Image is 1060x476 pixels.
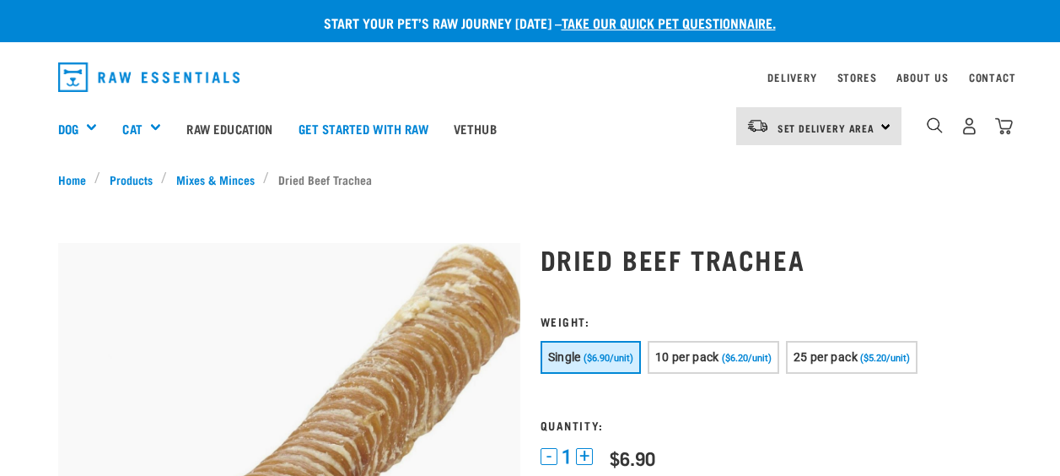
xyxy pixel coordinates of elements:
a: Dog [58,119,78,138]
img: user.png [960,117,978,135]
button: - [541,448,557,465]
button: 25 per pack ($5.20/unit) [786,341,917,374]
a: Mixes & Minces [167,170,263,188]
a: About Us [896,74,948,80]
img: van-moving.png [746,118,769,133]
a: Home [58,170,95,188]
a: Delivery [767,74,816,80]
span: 10 per pack [655,350,719,364]
span: Single [548,350,581,364]
a: Products [100,170,161,188]
a: Contact [969,74,1016,80]
h3: Quantity: [541,419,1003,431]
a: Vethub [441,95,509,162]
a: Get started with Raw [286,95,441,162]
span: ($5.20/unit) [860,353,910,364]
button: 10 per pack ($6.20/unit) [648,341,779,374]
a: Stores [837,74,877,80]
a: Cat [122,119,142,138]
nav: breadcrumbs [58,170,1003,188]
nav: dropdown navigation [45,56,1016,99]
span: 1 [562,448,572,466]
span: ($6.20/unit) [722,353,772,364]
a: take our quick pet questionnaire. [562,19,776,26]
span: 25 per pack [794,350,858,364]
h1: Dried Beef Trachea [541,244,1003,274]
img: home-icon@2x.png [995,117,1013,135]
button: Single ($6.90/unit) [541,341,641,374]
div: $6.90 [610,447,655,468]
button: + [576,448,593,465]
img: Raw Essentials Logo [58,62,240,92]
img: home-icon-1@2x.png [927,117,943,133]
a: Raw Education [174,95,285,162]
span: ($6.90/unit) [584,353,633,364]
h3: Weight: [541,315,1003,327]
span: Set Delivery Area [778,125,875,131]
